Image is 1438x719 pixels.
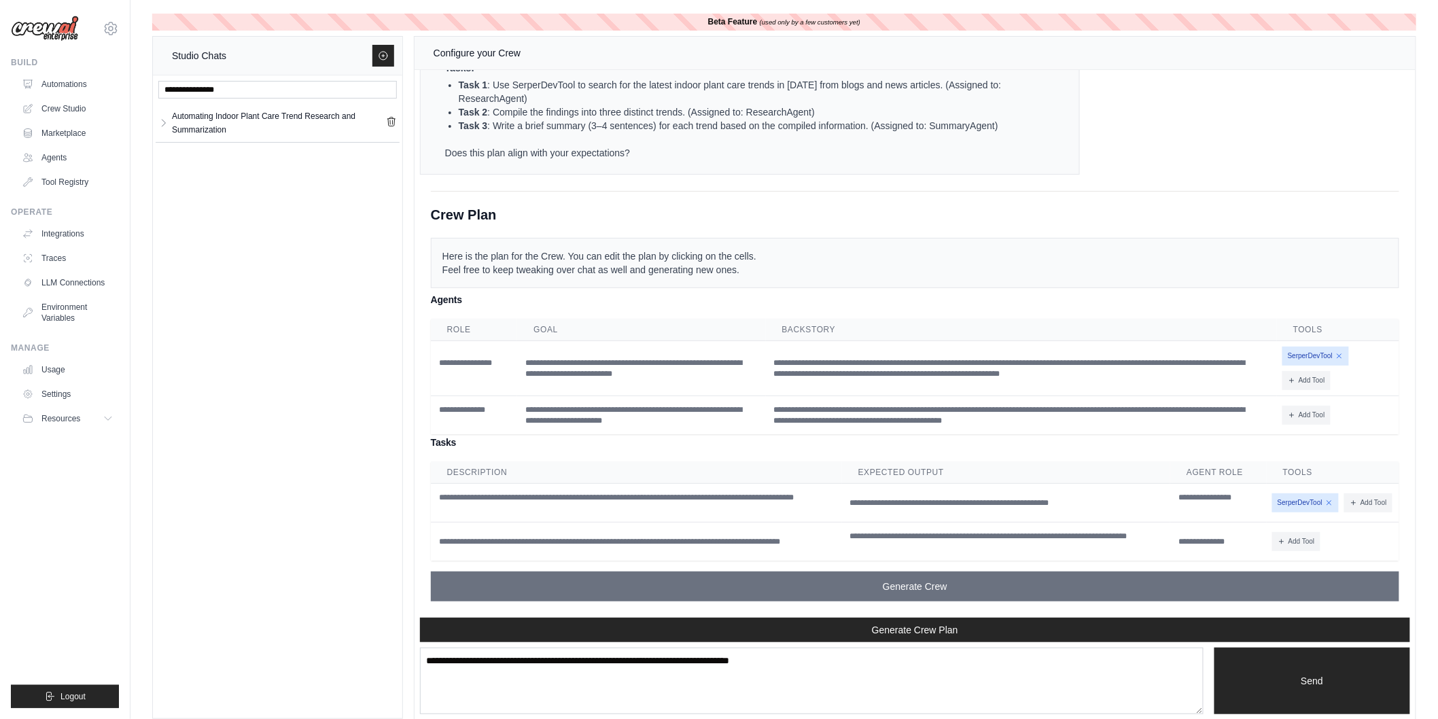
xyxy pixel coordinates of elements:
a: Environment Variables [16,296,119,329]
a: Usage [16,359,119,381]
button: Generate Crew Plan [420,618,1410,642]
th: Goal [517,319,765,341]
th: Tools [1277,319,1399,341]
button: Logout [11,685,119,708]
div: Manage [11,343,119,353]
th: Agent Role [1170,461,1267,484]
i: (used only by a few customers yet) [760,18,860,26]
a: Settings [16,383,119,405]
div: Automating Indoor Plant Care Trend Research and Summarization [172,109,386,137]
h4: Agents [431,292,1399,308]
span: Resources [41,413,80,424]
span: SerperDevTool [1282,347,1349,366]
a: Tool Registry [16,171,119,193]
button: Add Tool [1282,406,1331,425]
h4: Tasks [431,434,1399,451]
button: Add Tool [1282,371,1331,390]
div: Studio Chats [172,48,226,64]
strong: Task 3 [459,120,488,131]
a: Agents [16,147,119,169]
button: Add Tool [1272,532,1320,551]
a: Marketplace [16,122,119,144]
li: : Write a brief summary (3–4 sentences) for each trend based on the compiled information. (Assign... [459,119,1052,133]
button: Add Tool [1344,493,1392,512]
th: Expected Output [842,461,1171,484]
a: Integrations [16,223,119,245]
p: Here is the plan for the Crew. You can edit the plan by clicking on the cells. Feel free to keep ... [431,238,1399,288]
th: Description [431,461,842,484]
p: Does this plan align with your expectations? [445,146,1052,160]
button: Generate Crew [431,572,1399,601]
button: Send [1214,648,1410,714]
strong: Task 2 [459,107,488,118]
a: LLM Connections [16,272,119,294]
a: Automating Indoor Plant Care Trend Research and Summarization [169,109,386,137]
img: Logo [11,16,79,41]
li: : Use SerperDevTool to search for the latest indoor plant care trends in [DATE] from blogs and ne... [459,78,1052,105]
b: Beta Feature [708,17,758,27]
div: Crew Plan [431,205,1399,224]
a: Traces [16,247,119,269]
span: SerperDevTool [1272,493,1339,512]
a: Automations [16,73,119,95]
li: : Compile the findings into three distinct trends. (Assigned to: ResearchAgent) [459,105,1052,119]
th: Role [431,319,518,341]
strong: Task 1 [459,80,488,90]
span: Generate Crew [883,580,947,593]
th: Backstory [766,319,1277,341]
div: Configure your Crew [434,45,521,61]
span: Logout [60,691,86,702]
div: Operate [11,207,119,217]
button: Resources [16,408,119,429]
a: Crew Studio [16,98,119,120]
th: Tools [1267,461,1399,484]
div: Build [11,57,119,68]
